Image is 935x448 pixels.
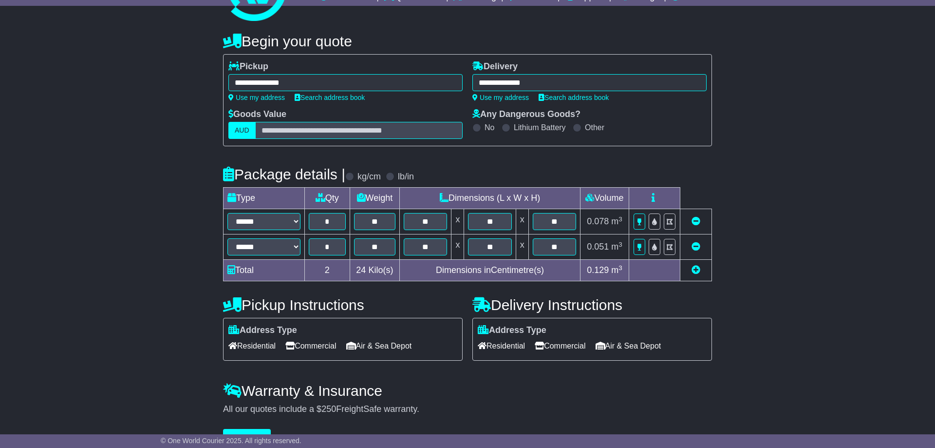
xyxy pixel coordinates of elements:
[228,338,276,353] span: Residential
[398,172,414,182] label: lb/in
[587,242,609,252] span: 0.051
[228,94,285,101] a: Use my address
[618,241,622,248] sup: 3
[485,123,494,132] label: No
[472,94,529,101] a: Use my address
[611,216,622,226] span: m
[611,242,622,252] span: m
[223,166,345,182] h4: Package details |
[223,33,712,49] h4: Begin your quote
[580,188,629,209] td: Volume
[305,188,350,209] td: Qty
[451,209,464,234] td: x
[618,264,622,272] sup: 3
[223,383,712,399] h4: Warranty & Insurance
[321,404,336,414] span: 250
[224,188,305,209] td: Type
[618,215,622,223] sup: 3
[346,338,412,353] span: Air & Sea Depot
[516,234,528,260] td: x
[295,94,365,101] a: Search address book
[472,297,712,313] h4: Delivery Instructions
[223,429,271,446] button: Get Quotes
[451,234,464,260] td: x
[223,404,712,415] div: All our quotes include a $ FreightSafe warranty.
[228,109,286,120] label: Goods Value
[692,265,700,275] a: Add new item
[223,297,463,313] h4: Pickup Instructions
[305,260,350,281] td: 2
[478,325,546,336] label: Address Type
[228,61,268,72] label: Pickup
[357,172,381,182] label: kg/cm
[535,338,585,353] span: Commercial
[285,338,336,353] span: Commercial
[596,338,661,353] span: Air & Sea Depot
[478,338,525,353] span: Residential
[585,123,604,132] label: Other
[356,265,366,275] span: 24
[350,188,400,209] td: Weight
[400,260,580,281] td: Dimensions in Centimetre(s)
[587,265,609,275] span: 0.129
[228,325,297,336] label: Address Type
[350,260,400,281] td: Kilo(s)
[224,260,305,281] td: Total
[692,216,700,226] a: Remove this item
[539,94,609,101] a: Search address book
[692,242,700,252] a: Remove this item
[161,437,301,445] span: © One World Courier 2025. All rights reserved.
[514,123,566,132] label: Lithium Battery
[611,265,622,275] span: m
[587,216,609,226] span: 0.078
[516,209,528,234] td: x
[472,109,580,120] label: Any Dangerous Goods?
[400,188,580,209] td: Dimensions (L x W x H)
[228,122,256,139] label: AUD
[472,61,518,72] label: Delivery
